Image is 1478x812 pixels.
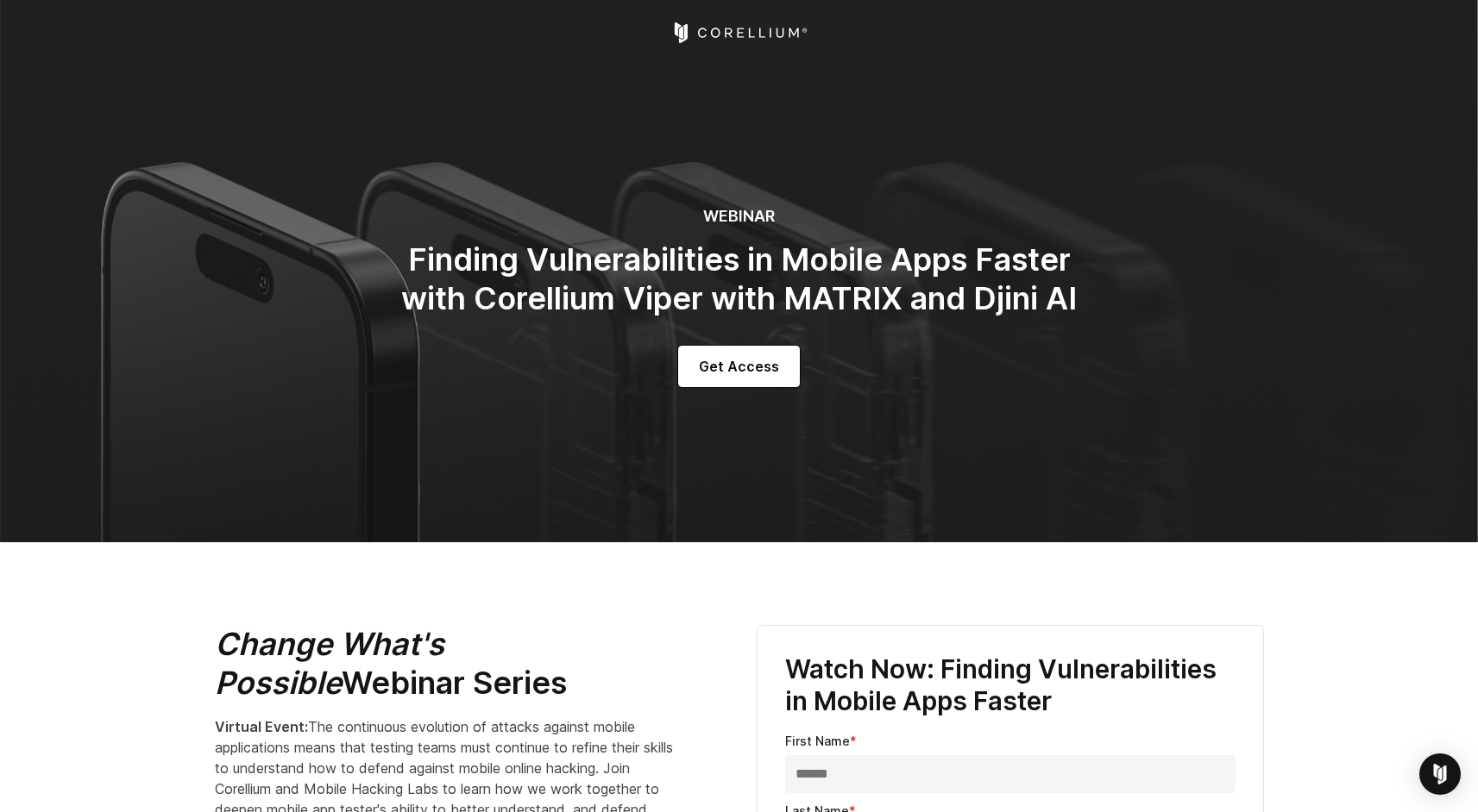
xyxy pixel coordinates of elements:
[394,207,1085,227] h6: WEBINAR
[785,653,1236,718] h3: Watch Now: Finding Vulnerabilities in Mobile Apps Faster
[678,346,800,387] a: Get Access
[394,240,1085,318] h2: Finding Vulnerabilities in Mobile Apps Faster with Corellium Viper with MATRIX and Djini AI
[215,718,308,735] strong: Virtual Event:
[1419,753,1461,795] div: Open Intercom Messenger
[699,356,779,377] span: Get Access
[785,734,850,748] span: First Name
[215,625,681,703] h2: Webinar Series
[670,22,808,43] a: Corellium Home
[215,625,444,702] em: Change What's Possible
